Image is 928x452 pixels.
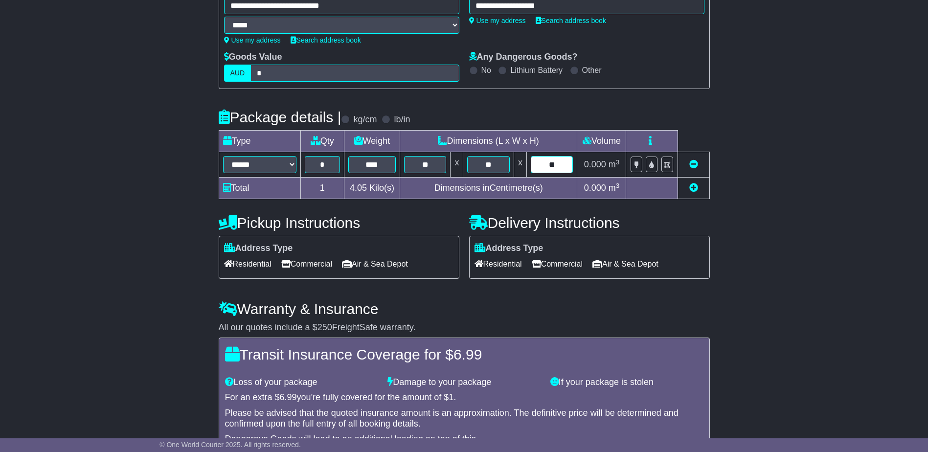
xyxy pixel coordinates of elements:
[510,66,563,75] label: Lithium Battery
[317,322,332,332] span: 250
[609,159,620,169] span: m
[220,377,383,388] div: Loss of your package
[400,131,577,152] td: Dimensions (L x W x H)
[616,158,620,166] sup: 3
[584,183,606,193] span: 0.000
[592,256,658,271] span: Air & Sea Depot
[353,114,377,125] label: kg/cm
[219,322,710,333] div: All our quotes include a $ FreightSafe warranty.
[383,377,545,388] div: Damage to your package
[475,243,543,254] label: Address Type
[300,178,344,199] td: 1
[224,52,282,63] label: Goods Value
[449,392,453,402] span: 1
[224,36,281,44] a: Use my address
[281,256,332,271] span: Commercial
[469,17,526,24] a: Use my address
[451,152,463,178] td: x
[689,183,698,193] a: Add new item
[577,131,626,152] td: Volume
[224,256,272,271] span: Residential
[224,243,293,254] label: Address Type
[469,52,578,63] label: Any Dangerous Goods?
[609,183,620,193] span: m
[481,66,491,75] label: No
[545,377,708,388] div: If your package is stolen
[280,392,297,402] span: 6.99
[224,65,251,82] label: AUD
[616,182,620,189] sup: 3
[219,301,710,317] h4: Warranty & Insurance
[536,17,606,24] a: Search address book
[225,346,703,362] h4: Transit Insurance Coverage for $
[225,434,703,445] div: Dangerous Goods will lead to an additional loading on top of this.
[342,256,408,271] span: Air & Sea Depot
[219,215,459,231] h4: Pickup Instructions
[225,408,703,429] div: Please be advised that the quoted insurance amount is an approximation. The definitive price will...
[514,152,526,178] td: x
[469,215,710,231] h4: Delivery Instructions
[219,178,300,199] td: Total
[225,392,703,403] div: For an extra $ you're fully covered for the amount of $ .
[400,178,577,199] td: Dimensions in Centimetre(s)
[159,441,301,449] span: © One World Courier 2025. All rights reserved.
[582,66,602,75] label: Other
[475,256,522,271] span: Residential
[532,256,583,271] span: Commercial
[300,131,344,152] td: Qty
[689,159,698,169] a: Remove this item
[344,131,400,152] td: Weight
[453,346,482,362] span: 6.99
[219,131,300,152] td: Type
[394,114,410,125] label: lb/in
[584,159,606,169] span: 0.000
[219,109,341,125] h4: Package details |
[350,183,367,193] span: 4.05
[344,178,400,199] td: Kilo(s)
[291,36,361,44] a: Search address book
